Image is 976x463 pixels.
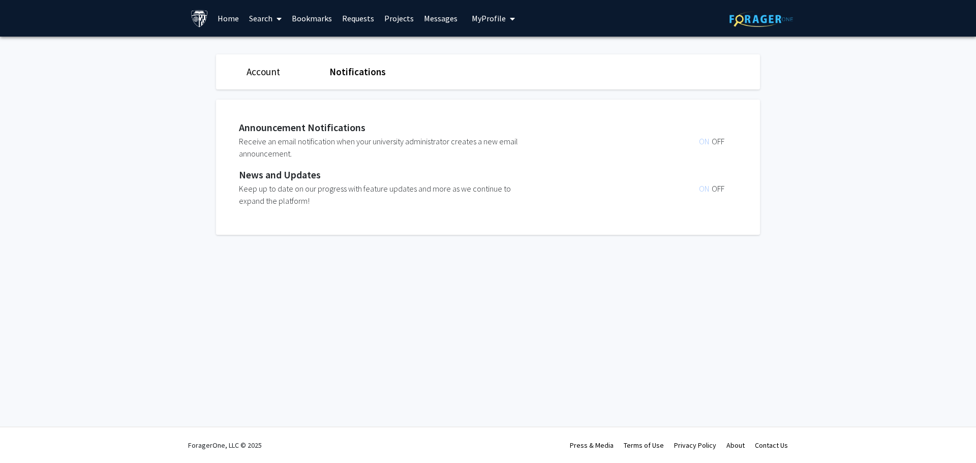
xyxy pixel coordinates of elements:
a: Projects [379,1,419,36]
a: Privacy Policy [674,441,716,450]
img: Johns Hopkins University Logo [191,10,208,27]
a: Messages [419,1,463,36]
div: Keep up to date on our progress with feature updates and more as we continue to expand the platform! [239,182,527,207]
iframe: Chat [8,417,43,455]
div: Receive an email notification when your university administrator creates a new email announcement. [239,135,527,160]
a: Terms of Use [624,441,664,450]
img: ForagerOne Logo [729,11,793,27]
a: Notifications [329,66,386,78]
a: Press & Media [570,441,614,450]
span: OFF [712,183,724,194]
div: Announcement Notifications [239,120,732,135]
a: About [726,441,745,450]
span: OFF [712,136,724,146]
a: Search [244,1,287,36]
a: Account [247,66,280,78]
span: My Profile [472,13,506,23]
div: News and Updates [239,167,732,182]
a: Bookmarks [287,1,337,36]
a: Requests [337,1,379,36]
div: ForagerOne, LLC © 2025 [188,427,262,463]
a: Contact Us [755,441,788,450]
span: ON [699,183,712,194]
span: ON [699,136,712,146]
a: Home [212,1,244,36]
